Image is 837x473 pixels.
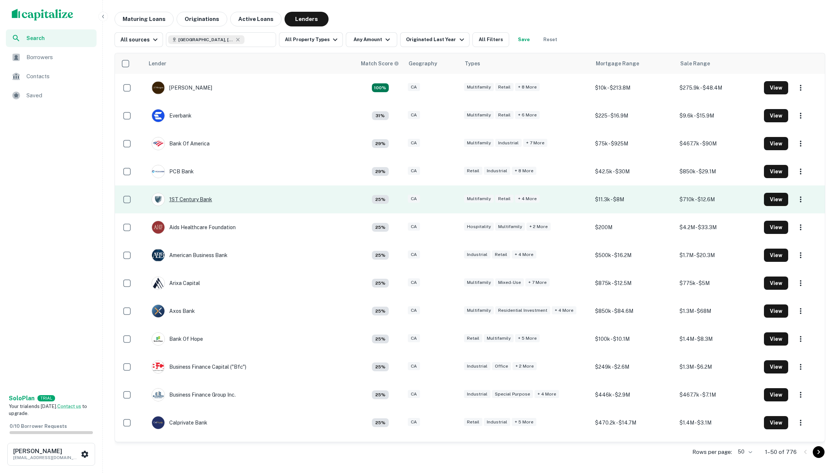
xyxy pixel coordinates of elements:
div: Industrial [464,390,490,398]
button: View [764,137,788,150]
span: [GEOGRAPHIC_DATA], [GEOGRAPHIC_DATA], [GEOGRAPHIC_DATA] [178,36,233,43]
th: Geography [404,53,460,74]
a: Borrowers [6,48,97,66]
td: $775k - $5M [676,269,760,297]
button: Originated Last Year [400,32,469,47]
td: $249k - $2.6M [591,353,676,381]
div: Retail [492,250,510,259]
img: picture [152,305,164,317]
p: [EMAIL_ADDRESS][DOMAIN_NAME] [13,454,79,461]
div: Multifamily [464,306,494,315]
span: Search [26,34,92,42]
h6: Match Score [361,59,398,68]
div: Capitalize uses an advanced AI algorithm to match your search with the best lender. The match sco... [372,223,389,232]
button: View [764,277,788,290]
div: PCB Bank [152,165,194,178]
td: $1.3M - $68M [676,297,760,325]
img: picture [152,221,164,234]
td: $9.6k - $15.9M [676,102,760,130]
div: Mortgage Range [596,59,639,68]
img: picture [152,193,164,206]
button: All sources [115,32,163,47]
img: picture [152,249,164,261]
div: Bank Of Hope [152,332,203,346]
div: Originated Last Year [406,35,466,44]
div: Industrial [495,139,522,147]
a: Search [6,29,97,47]
div: + 4 more [552,306,576,315]
button: Reset [539,32,562,47]
img: picture [152,109,164,122]
button: Lenders [285,12,329,26]
div: CA [408,390,420,398]
span: Contacts [26,72,92,81]
td: $1.4M - $8.3M [676,325,760,353]
button: All Property Types [279,32,343,47]
div: Capitalize uses an advanced AI algorithm to match your search with the best lender. The match sco... [372,167,389,176]
div: + 8 more [515,83,540,91]
div: Multifamily [464,83,494,91]
a: Saved [6,87,97,104]
td: N/A [676,437,760,465]
div: + 5 more [512,418,536,426]
td: $225 - $16.9M [591,102,676,130]
td: $446k - $2.9M [591,381,676,409]
div: Multifamily [495,223,525,231]
td: $4.2M - $33.3M [676,213,760,241]
button: View [764,221,788,234]
strong: Solo Plan [9,395,35,402]
td: $42.5k - $30M [591,158,676,185]
td: $75k - $925M [591,130,676,158]
div: Industrial [484,167,510,175]
div: Retail [464,418,482,426]
button: View [764,360,788,373]
td: $500k - $16.2M [591,241,676,269]
button: View [764,332,788,346]
td: $470.2k - $14.7M [591,409,676,437]
button: View [764,388,788,401]
div: Business Finance Group Inc. [152,388,236,401]
th: Types [460,53,591,74]
div: Capitalize uses an advanced AI algorithm to match your search with the best lender. The match sco... [372,111,389,120]
div: Capitalize uses an advanced AI algorithm to match your search with the best lender. The match sco... [372,279,389,288]
td: $11.3k - $8M [591,185,676,213]
iframe: Chat Widget [800,414,837,449]
span: Your trial ends [DATE]. to upgrade. [9,404,87,416]
button: Maturing Loans [115,12,174,26]
div: CA [408,139,420,147]
a: Contact us [57,404,81,409]
div: Industrial [484,418,510,426]
p: 1–50 of 776 [765,448,797,456]
a: SoloPlan [9,394,35,403]
span: Saved [26,91,92,100]
div: Residential Investment [495,306,550,315]
button: All Filters [472,32,509,47]
div: Capitalize uses an advanced AI algorithm to match your search with the best lender. The match sco... [372,83,389,92]
td: $14k - $56.7M [591,437,676,465]
div: Bank Of America [152,137,210,150]
div: Lender [149,59,166,68]
div: Mixed-Use [495,278,524,287]
button: Go to next page [813,446,825,458]
td: $850k - $84.6M [591,297,676,325]
button: View [764,165,788,178]
div: Capitalize uses an advanced AI algorithm to match your search with the best lender. The match sco... [361,59,399,68]
div: Aids Healthcare Foundation [152,221,236,234]
button: View [764,416,788,429]
div: + 7 more [523,139,547,147]
img: picture [152,333,164,345]
img: picture [152,82,164,94]
a: Contacts [6,68,97,85]
div: Capitalize uses an advanced AI algorithm to match your search with the best lender. The match sco... [372,390,389,399]
td: $1.4M - $3.1M [676,409,760,437]
div: Industrial [464,250,490,259]
p: Rows per page: [692,448,732,456]
div: CA [408,418,420,426]
td: $1.7M - $20.3M [676,241,760,269]
div: CA [408,334,420,343]
td: $10k - $213.8M [591,74,676,102]
div: Multifamily [464,195,494,203]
